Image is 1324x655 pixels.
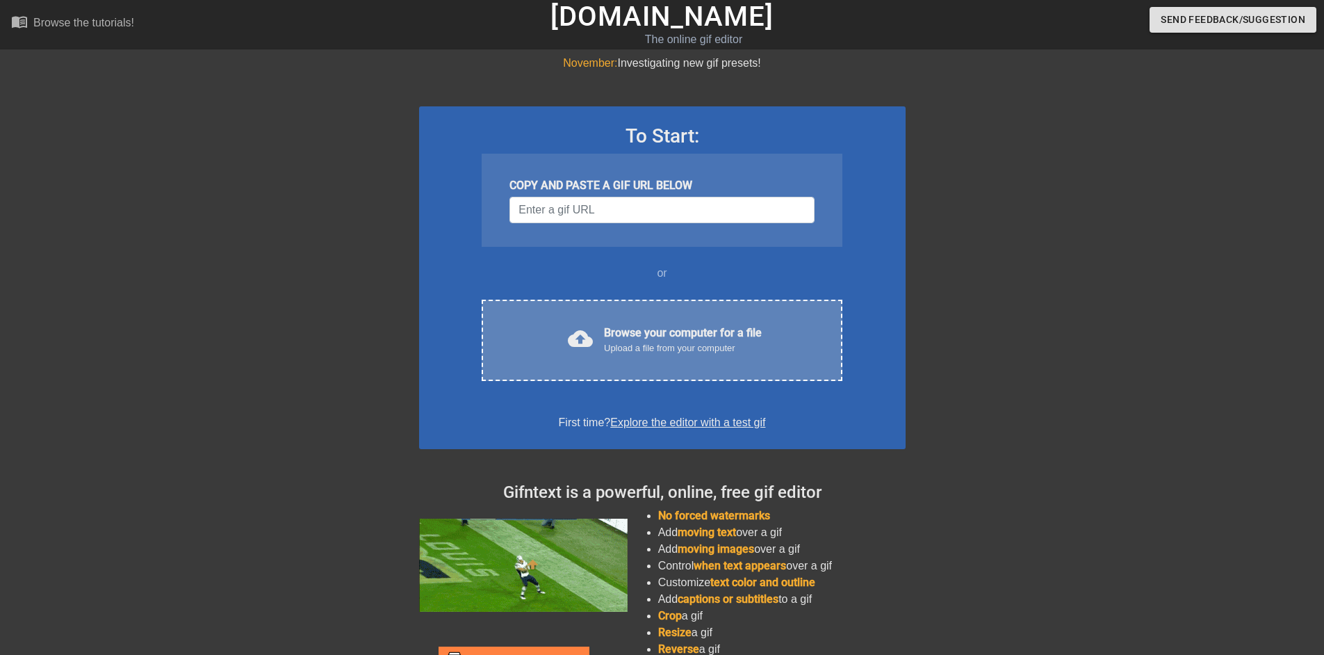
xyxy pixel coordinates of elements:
[678,526,736,539] span: moving text
[604,325,762,355] div: Browse your computer for a file
[678,592,778,606] span: captions or subtitles
[658,541,906,558] li: Add over a gif
[658,591,906,608] li: Add to a gif
[1161,11,1305,29] span: Send Feedback/Suggestion
[658,608,906,624] li: a gif
[455,265,869,282] div: or
[658,524,906,541] li: Add over a gif
[563,57,617,69] span: November:
[419,55,906,72] div: Investigating new gif presets!
[11,13,28,30] span: menu_book
[710,576,815,589] span: text color and outline
[658,509,770,522] span: No forced watermarks
[658,609,682,622] span: Crop
[419,483,906,503] h4: Gifntext is a powerful, online, free gif editor
[658,558,906,574] li: Control over a gif
[678,542,754,556] span: moving images
[437,414,888,431] div: First time?
[11,13,134,35] a: Browse the tutorials!
[658,574,906,591] li: Customize
[694,559,786,572] span: when text appears
[448,31,939,48] div: The online gif editor
[509,197,814,223] input: Username
[658,626,692,639] span: Resize
[419,519,628,612] img: football_small.gif
[437,124,888,148] h3: To Start:
[604,341,762,355] div: Upload a file from your computer
[509,177,814,194] div: COPY AND PASTE A GIF URL BELOW
[33,17,134,29] div: Browse the tutorials!
[610,417,765,428] a: Explore the editor with a test gif
[658,624,906,641] li: a gif
[568,326,593,351] span: cloud_upload
[1150,7,1316,33] button: Send Feedback/Suggestion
